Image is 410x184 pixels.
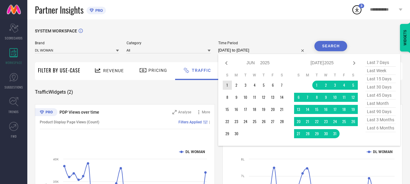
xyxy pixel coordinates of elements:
[340,81,349,90] td: Fri Jul 04 2025
[218,41,307,45] span: Time Period
[349,73,358,78] th: Saturday
[35,108,57,117] div: Premium
[35,4,83,16] span: Partner Insights
[321,81,330,90] td: Wed Jul 02 2025
[232,105,241,114] td: Mon Jun 16 2025
[321,73,330,78] th: Wednesday
[365,124,396,132] span: last 6 months
[268,93,277,102] td: Fri Jun 13 2025
[178,120,202,124] span: Filters Applied
[11,134,17,139] span: FWD
[277,105,286,114] td: Sat Jun 21 2025
[259,117,268,126] td: Thu Jun 26 2025
[241,158,245,161] text: 8L
[312,105,321,114] td: Tue Jul 15 2025
[361,4,362,8] span: 3
[303,73,312,78] th: Monday
[321,93,330,102] td: Wed Jul 09 2025
[321,105,330,114] td: Wed Jul 16 2025
[59,110,99,115] span: PDP Views over time
[53,158,59,161] text: 40K
[268,73,277,78] th: Friday
[223,117,232,126] td: Sun Jun 22 2025
[241,105,250,114] td: Tue Jun 17 2025
[303,117,312,126] td: Mon Jul 21 2025
[223,59,230,67] div: Previous month
[365,67,396,75] span: last week
[223,129,232,138] td: Sun Jun 29 2025
[277,73,286,78] th: Saturday
[241,93,250,102] td: Tue Jun 10 2025
[312,93,321,102] td: Tue Jul 08 2025
[330,129,340,138] td: Thu Jul 31 2025
[40,120,99,124] span: Product Display Page Views (Count)
[232,81,241,90] td: Mon Jun 02 2025
[5,60,22,65] span: WORKSPACE
[330,117,340,126] td: Thu Jul 24 2025
[340,105,349,114] td: Fri Jul 18 2025
[294,73,303,78] th: Sunday
[340,73,349,78] th: Friday
[218,47,307,54] input: Select time period
[232,117,241,126] td: Mon Jun 23 2025
[250,73,259,78] th: Wednesday
[365,99,396,108] span: last month
[232,73,241,78] th: Monday
[185,150,205,154] text: DL WOMAN
[5,85,23,89] span: SUGGESTIONS
[312,129,321,138] td: Tue Jul 29 2025
[35,89,73,95] span: Traffic Widgets ( 2 )
[94,8,103,13] span: PRO
[365,75,396,83] span: last 15 days
[172,110,177,114] svg: Zoom
[241,73,250,78] th: Tuesday
[349,117,358,126] td: Sat Jul 26 2025
[250,105,259,114] td: Wed Jun 18 2025
[277,117,286,126] td: Sat Jun 28 2025
[351,4,362,15] div: Open download list
[340,93,349,102] td: Fri Jul 11 2025
[365,59,396,67] span: last 7 days
[209,120,210,124] span: |
[232,93,241,102] td: Mon Jun 09 2025
[178,110,191,114] span: Analyse
[35,41,119,45] span: Brand
[277,81,286,90] td: Sat Jun 07 2025
[365,116,396,124] span: last 3 months
[223,81,232,90] td: Sun Jun 01 2025
[365,108,396,116] span: last 90 days
[232,129,241,138] td: Mon Jun 30 2025
[351,59,358,67] div: Next month
[294,105,303,114] td: Sun Jul 13 2025
[340,117,349,126] td: Fri Jul 25 2025
[241,81,250,90] td: Tue Jun 03 2025
[38,67,80,74] span: Filter By Use-Case
[330,105,340,114] td: Thu Jul 17 2025
[223,93,232,102] td: Sun Jun 08 2025
[330,93,340,102] td: Thu Jul 10 2025
[365,91,396,99] span: last 45 days
[294,93,303,102] td: Sun Jul 06 2025
[349,105,358,114] td: Sat Jul 19 2025
[321,129,330,138] td: Wed Jul 30 2025
[303,105,312,114] td: Mon Jul 14 2025
[103,68,124,73] span: Revenue
[303,129,312,138] td: Mon Jul 28 2025
[321,117,330,126] td: Wed Jul 23 2025
[349,81,358,90] td: Sat Jul 05 2025
[148,68,167,73] span: Pricing
[241,117,250,126] td: Tue Jun 24 2025
[202,110,210,114] span: More
[5,36,23,40] span: SCORECARDS
[250,93,259,102] td: Wed Jun 11 2025
[294,117,303,126] td: Sun Jul 20 2025
[268,105,277,114] td: Fri Jun 20 2025
[294,129,303,138] td: Sun Jul 27 2025
[192,68,211,73] span: Traffic
[53,180,59,183] text: 35K
[312,73,321,78] th: Tuesday
[277,93,286,102] td: Sat Jun 14 2025
[373,150,392,154] text: DL WOMAN
[312,81,321,90] td: Tue Jul 01 2025
[268,117,277,126] td: Fri Jun 27 2025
